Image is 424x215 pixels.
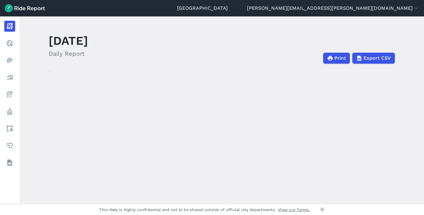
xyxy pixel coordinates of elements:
[323,53,350,64] button: Print
[352,53,395,64] button: Export CSV
[4,140,15,151] a: Health
[4,21,15,32] a: Report
[247,5,419,12] button: [PERSON_NAME][EMAIL_ADDRESS][PERSON_NAME][DOMAIN_NAME]
[4,123,15,134] a: Areas
[4,106,15,117] a: Policy
[4,38,15,49] a: Realtime
[4,55,15,66] a: Heatmaps
[4,157,15,168] a: Datasets
[4,72,15,83] a: Analyze
[49,32,88,49] h1: [DATE]
[334,55,346,62] span: Print
[49,49,88,58] h2: Daily Report
[5,4,45,12] img: Ride Report
[364,55,391,62] span: Export CSV
[278,207,310,213] a: View our Terms.
[4,89,15,100] a: Fees
[177,5,228,12] a: [GEOGRAPHIC_DATA]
